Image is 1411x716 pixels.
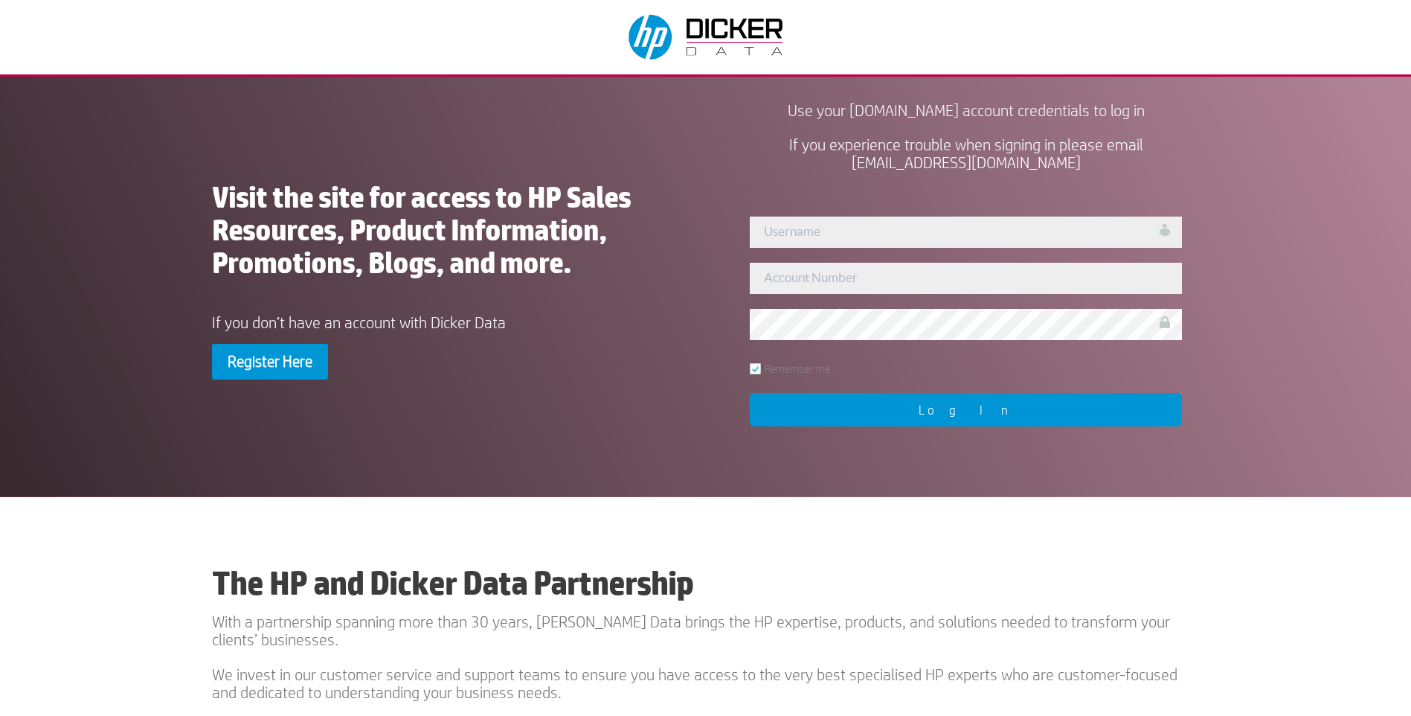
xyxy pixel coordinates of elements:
p: We invest in our customer service and support teams to ensure you have access to the very best sp... [212,665,1200,701]
img: Dicker Data & HP [620,7,795,67]
span: If you don’t have an account with Dicker Data [212,313,506,331]
input: Account Number [750,263,1182,294]
h1: Visit the site for access to HP Sales Resources, Product Information, Promotions, Blogs, and more. [212,181,678,287]
span: If you experience trouble when signing in please email [EMAIL_ADDRESS][DOMAIN_NAME] [789,135,1143,171]
input: Log In [750,393,1182,426]
a: Register Here [212,344,328,380]
input: Username [750,217,1182,248]
label: Remember me [750,363,830,374]
b: The HP and Dicker Data Partnership [212,563,693,602]
span: Use your [DOMAIN_NAME] account credentials to log in [788,101,1145,119]
p: With a partnership spanning more than 30 years, [PERSON_NAME] Data brings the HP expertise, produ... [212,613,1200,665]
